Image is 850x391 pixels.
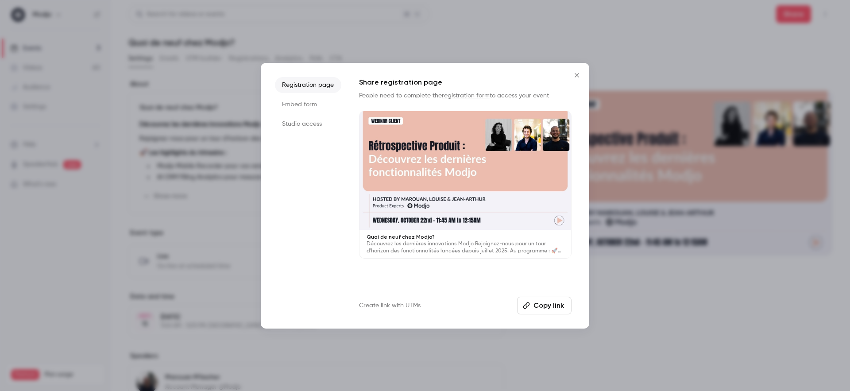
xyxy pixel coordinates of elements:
[359,111,572,259] a: Quoi de neuf chez Modjo?Découvrez les dernières innovations Modjo Rejoignez-nous pour un tour d'h...
[568,66,586,84] button: Close
[275,77,341,93] li: Registration page
[517,297,572,314] button: Copy link
[275,97,341,112] li: Embed form
[359,301,421,310] a: Create link with UTMs
[359,77,572,88] h1: Share registration page
[442,93,490,99] a: registration form
[367,233,564,240] p: Quoi de neuf chez Modjo?
[275,116,341,132] li: Studio access
[367,240,564,255] p: Découvrez les dernières innovations Modjo Rejoignez-nous pour un tour d'horizon des fonctionnalit...
[359,91,572,100] p: People need to complete the to access your event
